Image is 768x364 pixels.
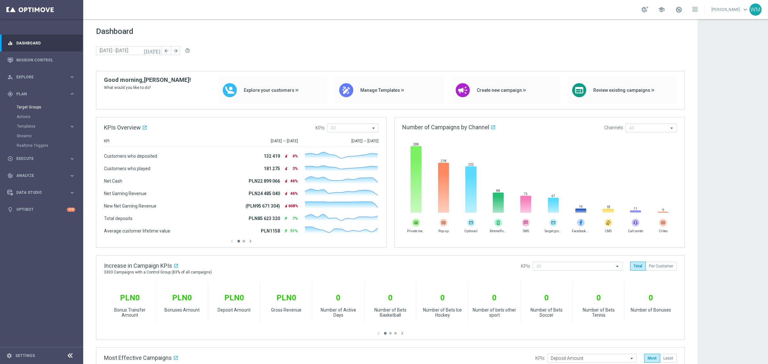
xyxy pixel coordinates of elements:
[7,190,69,195] div: Data Studio
[7,173,76,178] button: track_changes Analyze keyboard_arrow_right
[16,35,75,51] a: Dashboard
[67,208,75,212] div: +10
[7,156,69,162] div: Execute
[7,91,76,97] button: gps_fixed Plan keyboard_arrow_right
[16,75,69,79] span: Explore
[7,190,76,195] button: Data Studio keyboard_arrow_right
[7,201,75,218] div: Optibot
[69,190,75,196] i: keyboard_arrow_right
[17,143,67,148] a: Realtime Triggers
[7,51,75,68] div: Mission Control
[658,6,665,13] span: school
[742,6,749,13] span: keyboard_arrow_down
[17,102,83,112] div: Target Groups
[17,105,67,110] a: Target Groups
[6,353,12,359] i: settings
[7,207,13,212] i: lightbulb
[17,124,69,128] div: Templates
[7,75,76,80] button: person_search Explore keyboard_arrow_right
[7,91,69,97] div: Plan
[69,74,75,80] i: keyboard_arrow_right
[17,112,83,122] div: Actions
[711,5,749,14] a: [PERSON_NAME]keyboard_arrow_down
[17,124,63,128] span: Templates
[7,40,13,46] i: equalizer
[16,174,69,178] span: Analyze
[17,133,67,138] a: Streams
[69,123,75,130] i: keyboard_arrow_right
[7,173,13,178] i: track_changes
[16,157,69,161] span: Execute
[7,173,69,178] div: Analyze
[7,156,13,162] i: play_circle_outline
[16,51,75,68] a: Mission Control
[17,114,67,119] a: Actions
[17,124,76,129] button: Templates keyboard_arrow_right
[16,92,69,96] span: Plan
[7,74,13,80] i: person_search
[7,207,76,212] button: lightbulb Optibot +10
[7,74,69,80] div: Explore
[17,131,83,141] div: Streams
[69,91,75,97] i: keyboard_arrow_right
[16,191,69,194] span: Data Studio
[7,35,75,51] div: Dashboard
[69,173,75,179] i: keyboard_arrow_right
[69,156,75,162] i: keyboard_arrow_right
[7,58,76,63] button: Mission Control
[7,41,76,46] button: equalizer Dashboard
[17,141,83,150] div: Realtime Triggers
[17,122,83,131] div: Templates
[749,4,762,16] div: WM
[7,156,76,161] button: play_circle_outline Execute keyboard_arrow_right
[7,91,13,97] i: gps_fixed
[15,354,35,358] a: Settings
[16,201,67,218] a: Optibot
